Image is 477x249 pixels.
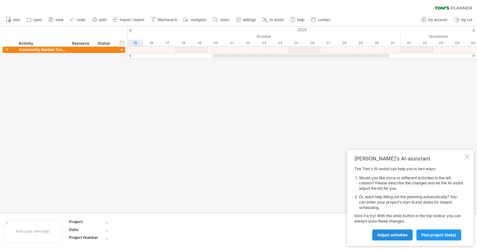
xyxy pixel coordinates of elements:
a: open [25,16,44,24]
div: [PERSON_NAME]'s AI-assistant [354,155,463,162]
a: save [47,16,65,24]
div: .... [105,219,158,224]
a: log out [452,16,474,24]
div: Saturday, 18 October 2025 [175,40,191,46]
span: plan project (beta) [421,233,456,237]
div: The Tom's AI-assist can help you in two ways: Give it a try! With the undo button in the top tool... [354,166,463,240]
div: .... [105,235,158,240]
span: navigator [191,18,206,22]
div: Resource [72,40,91,47]
a: settings [234,16,258,24]
span: undo [77,18,85,22]
span: import / export [120,18,144,22]
div: Thursday, 16 October 2025 [143,40,159,46]
span: save [56,18,63,22]
a: new [4,16,22,24]
span: zoom [220,18,229,22]
div: Community Garden Tasks [19,47,66,53]
a: zoom [211,16,231,24]
span: AI assist [269,18,284,22]
div: Add your own logo [3,219,62,243]
div: Wednesday, 22 October 2025 [240,40,256,46]
span: log out [461,18,472,22]
div: Monday, 27 October 2025 [320,40,336,46]
div: Friday, 17 October 2025 [159,40,175,46]
div: Monday, 3 November 2025 [433,40,449,46]
span: Adjust activities [377,233,408,237]
div: Tuesday, 28 October 2025 [336,40,352,46]
a: help [289,16,306,24]
a: Adjust activities [372,229,413,240]
div: Wednesday, 15 October 2025 [127,40,143,46]
li: Would you like more or different activities in the left column? Please describe the changes and l... [359,176,463,191]
a: navigator [182,16,208,24]
div: Wednesday, 29 October 2025 [352,40,368,46]
div: Saturday, 1 November 2025 [401,40,417,46]
div: Sunday, 2 November 2025 [417,40,433,46]
a: plan project (beta) [416,229,461,240]
div: Project Number [69,235,104,240]
span: print [99,18,106,22]
div: Monday, 20 October 2025 [208,40,224,46]
span: settings [243,18,256,22]
div: Thursday, 30 October 2025 [368,40,385,46]
a: my account [420,16,449,24]
span: open [33,18,42,22]
span: filter/search [158,18,177,22]
div: Saturday, 25 October 2025 [288,40,304,46]
a: print [91,16,108,24]
div: Tuesday, 4 November 2025 [449,40,465,46]
div: Status [98,40,112,47]
div: Friday, 31 October 2025 [385,40,401,46]
span: help [297,18,304,22]
div: Thursday, 23 October 2025 [256,40,272,46]
a: contact [309,16,332,24]
div: Sunday, 26 October 2025 [304,40,320,46]
span: new [13,18,20,22]
a: undo [68,16,87,24]
div: Activity [19,40,65,47]
div: Sunday, 19 October 2025 [191,40,208,46]
div: Date: [69,227,104,232]
div: .... [105,227,158,232]
div: Friday, 24 October 2025 [272,40,288,46]
span: contact [318,18,330,22]
a: AI assist [261,16,286,24]
div: Project: [69,219,104,224]
a: import / export [111,16,146,24]
span: my account [428,18,447,22]
div: 1 [6,47,15,53]
div: Tuesday, 21 October 2025 [224,40,240,46]
li: Or, want help filling out the planning automatically? You can enter your project's start & end da... [359,194,463,210]
a: filter/search [149,16,179,24]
